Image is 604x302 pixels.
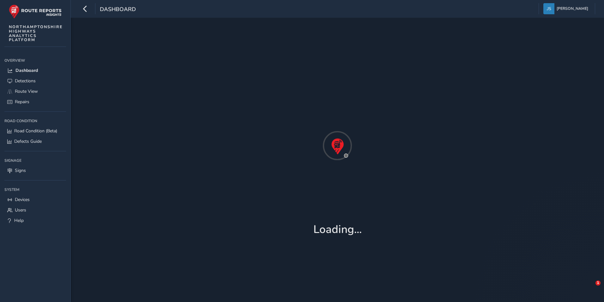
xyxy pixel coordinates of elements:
[14,217,24,223] span: Help
[15,78,36,84] span: Detections
[557,3,588,14] span: [PERSON_NAME]
[15,67,38,73] span: Dashboard
[543,3,554,14] img: diamond-layout
[4,165,66,176] a: Signs
[4,126,66,136] a: Road Condition (Beta)
[4,136,66,147] a: Defects Guide
[9,25,63,42] span: NORTHAMPTONSHIRE HIGHWAYS ANALYTICS PLATFORM
[313,223,362,236] h1: Loading...
[14,138,42,144] span: Defects Guide
[14,128,57,134] span: Road Condition (Beta)
[15,88,38,94] span: Route View
[4,76,66,86] a: Detections
[4,86,66,97] a: Route View
[543,3,590,14] button: [PERSON_NAME]
[4,56,66,65] div: Overview
[4,194,66,205] a: Devices
[4,116,66,126] div: Road Condition
[4,156,66,165] div: Signage
[9,4,62,19] img: rr logo
[595,280,601,286] span: 1
[100,5,136,14] span: Dashboard
[4,185,66,194] div: System
[15,197,30,203] span: Devices
[15,207,26,213] span: Users
[4,205,66,215] a: Users
[4,65,66,76] a: Dashboard
[15,99,29,105] span: Repairs
[583,280,598,296] iframe: Intercom live chat
[4,215,66,226] a: Help
[15,167,26,173] span: Signs
[4,97,66,107] a: Repairs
